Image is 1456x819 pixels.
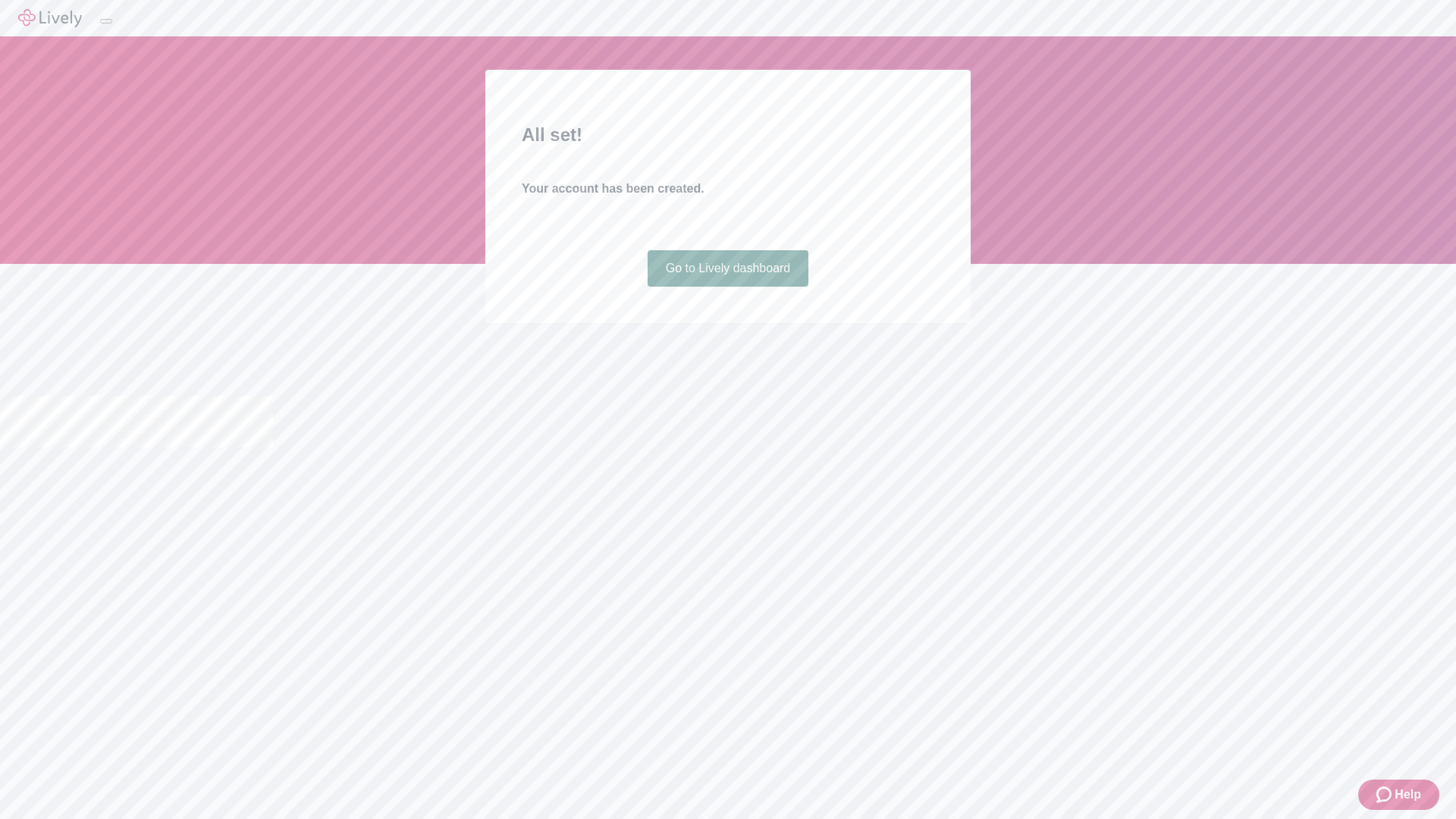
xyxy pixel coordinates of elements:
[100,19,112,24] button: Log out
[18,9,82,27] img: Lively
[522,121,934,149] h2: All set!
[648,250,809,287] a: Go to Lively dashboard
[1376,786,1395,804] svg: Zendesk support icon
[1358,780,1439,810] button: Zendesk support iconHelp
[1395,786,1421,804] span: Help
[522,180,934,198] h4: Your account has been created.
